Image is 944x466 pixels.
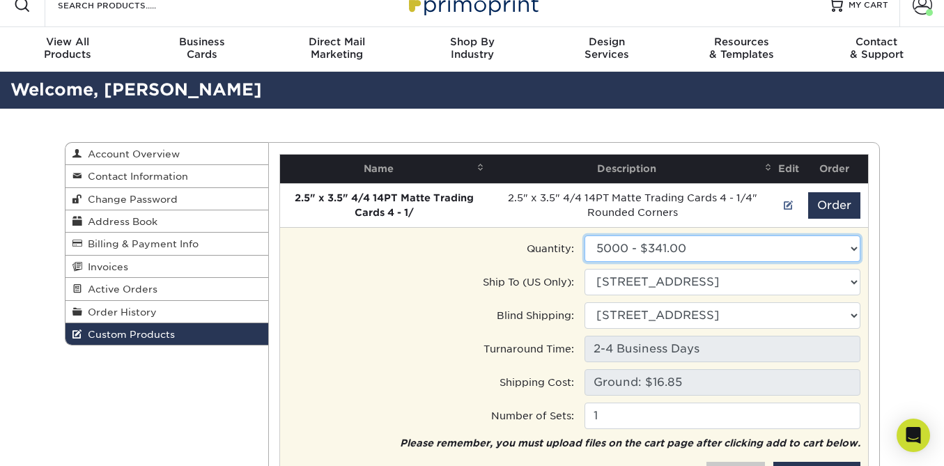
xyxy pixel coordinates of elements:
a: Order History [65,301,269,323]
a: Account Overview [65,143,269,165]
label: Number of Sets: [491,408,574,423]
div: Industry [405,36,540,61]
div: & Templates [674,36,810,61]
th: Description [488,155,777,183]
a: Active Orders [65,278,269,300]
a: Change Password [65,188,269,210]
span: Invoices [82,261,128,272]
span: Active Orders [82,284,157,295]
a: Address Book [65,210,269,233]
a: Contact Information [65,165,269,187]
span: Address Book [82,216,157,227]
button: Order [808,192,860,219]
div: Marketing [270,36,405,61]
a: Contact& Support [809,27,944,72]
label: Quantity: [527,241,574,256]
label: Blind Shipping: [497,308,574,323]
span: Shop By [405,36,540,48]
span: Custom Products [82,329,175,340]
a: Resources& Templates [674,27,810,72]
input: Pending [585,369,860,396]
a: BusinessCards [135,27,270,72]
span: Business [135,36,270,48]
td: 2.5" x 3.5" 4/4 14PT Matte Trading Cards 4 - 1/4" Rounded Corners [488,183,777,227]
a: Shop ByIndustry [405,27,540,72]
span: Contact [809,36,944,48]
iframe: Google Customer Reviews [3,424,118,461]
th: Order [801,155,867,183]
div: Cards [135,36,270,61]
span: Contact Information [82,171,188,182]
a: DesignServices [539,27,674,72]
span: Direct Mail [270,36,405,48]
label: Shipping Cost: [500,375,574,389]
a: Direct MailMarketing [270,27,405,72]
div: & Support [809,36,944,61]
th: Name [280,155,488,183]
label: Turnaround Time: [483,341,574,356]
div: Services [539,36,674,61]
span: Resources [674,36,810,48]
a: Invoices [65,256,269,278]
th: Edit [776,155,801,183]
em: Please remember, you must upload files on the cart page after clicking add to cart below. [400,437,860,449]
div: Open Intercom Messenger [897,419,930,452]
a: Custom Products [65,323,269,345]
a: Billing & Payment Info [65,233,269,255]
label: Ship To (US Only): [483,274,574,289]
span: Order History [82,306,157,318]
span: Design [539,36,674,48]
span: Change Password [82,194,178,205]
span: Billing & Payment Info [82,238,199,249]
span: Account Overview [82,148,180,160]
strong: 2.5" x 3.5" 4/4 14PT Matte Trading Cards 4 - 1/ [295,192,474,218]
